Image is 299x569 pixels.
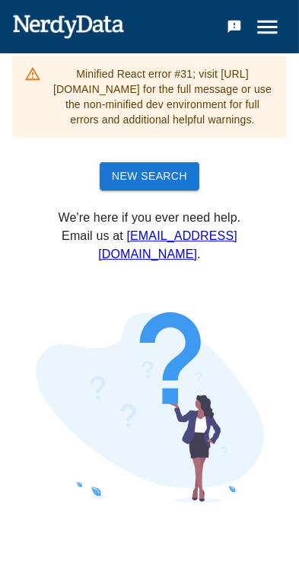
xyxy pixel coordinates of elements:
[100,162,199,190] a: New Search
[50,60,275,133] div: Minified React error #31; visit [URL][DOMAIN_NAME] for the full message or use the non-minified d...
[36,312,264,503] img: undraw_questions_75e0.svg
[12,11,124,41] img: NerdyData.com
[248,8,287,46] button: Navigation Menu
[12,209,287,264] p: We're here if you ever need help. Email us at .
[98,229,237,261] a: [EMAIL_ADDRESS][DOMAIN_NAME]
